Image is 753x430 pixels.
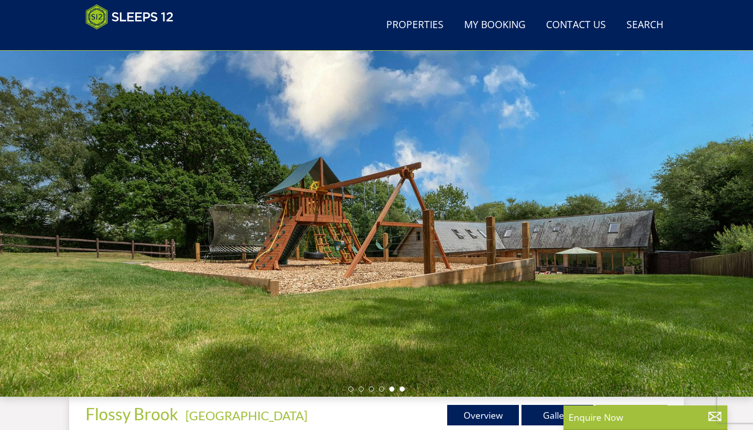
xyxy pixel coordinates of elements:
iframe: Customer reviews powered by Trustpilot [80,36,188,45]
a: Flossy Brook [86,404,181,424]
a: My Booking [460,14,530,37]
span: - [181,408,307,423]
a: Gallery [521,405,593,425]
a: Contact Us [542,14,610,37]
a: [GEOGRAPHIC_DATA] [185,408,307,423]
img: Sleeps 12 [86,4,174,30]
span: Flossy Brook [86,404,178,424]
a: Properties [382,14,448,37]
p: Enquire Now [569,411,722,424]
a: Search [622,14,667,37]
a: Overview [447,405,519,425]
